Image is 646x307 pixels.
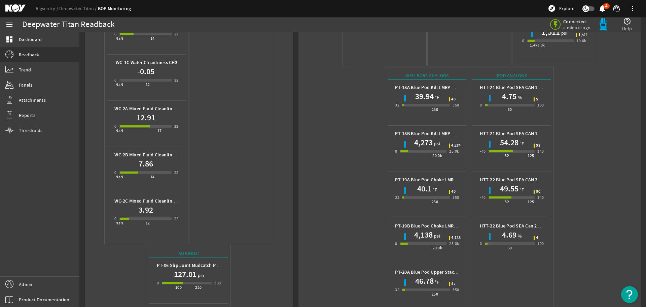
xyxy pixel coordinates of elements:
h1: 4.69 [502,229,516,240]
button: Explore [545,3,577,14]
div: 0 [114,77,116,84]
span: 47 [451,282,456,286]
div: 100 [537,102,544,109]
div: 32 [395,102,399,109]
span: °F [518,140,524,147]
div: 32 [395,286,399,293]
div: 3.0k [537,42,545,49]
span: 1,511 [578,33,588,37]
div: 22 [174,123,179,130]
mat-icon: menu [5,21,13,29]
div: 220 [195,284,202,291]
span: psi [196,272,204,279]
span: 53 [536,144,540,148]
h1: 54.28 [500,137,518,148]
div: Pod Analogs [472,72,551,80]
b: PT-06 Slip Joint Mudcatch Packer Pressure [157,262,246,269]
button: Open Resource Center [621,286,638,303]
b: WC-1C Water Cleanliness CH3 [116,59,177,66]
h1: 4,273 [414,137,433,148]
div: Slipjoint [149,250,228,257]
span: 40 [451,97,456,101]
div: 14 [150,174,155,180]
div: 25.0k [449,240,459,247]
b: HTT-21 Blue Pod SEA CAN 1 Temperature [480,130,566,137]
div: 0 [395,240,397,247]
div: 12 [146,81,150,88]
div: NaN [115,35,123,42]
span: 50 [536,190,540,194]
div: 17 [157,127,162,134]
span: 40 [451,190,456,194]
mat-icon: dashboard [5,35,13,43]
b: PT-18B Blue Pod Kill LMRP Wellbore Pressure [395,130,490,137]
mat-icon: explore [548,4,556,12]
div: 0 [395,148,397,155]
div: 22 [174,169,179,176]
span: Thresholds [19,127,43,134]
div: 0 [522,37,524,44]
button: more_vert [624,0,641,17]
b: PT-19A Blue Pod Choke LMRP Wellbore Temperature [395,177,505,183]
mat-icon: support_agent [612,4,620,12]
span: Help [622,25,632,32]
div: 0 [157,280,159,286]
div: Deepwater Titan Readback [22,21,115,28]
a: Rigsentry [36,5,59,11]
a: Deepwater Titan [59,5,98,11]
div: 10.0k [576,37,586,44]
div: NaN [115,220,123,226]
span: Explore [559,5,574,12]
div: 0 [114,215,116,222]
h1: -0.05 [137,66,154,77]
span: °F [518,186,524,193]
div: 32 [395,194,399,201]
h1: 127.01 [174,269,196,280]
b: HTT-22 Blue Pod SEA CAN 2 Temperature [480,177,566,183]
div: 350 [453,286,459,293]
h1: 7.86 [139,158,153,169]
div: 0 [114,123,116,130]
h1: 12.91 [137,112,155,123]
div: 140 [537,194,544,201]
span: °F [432,186,437,193]
div: 125 [528,152,534,159]
span: a minute ago [563,25,592,31]
span: 5 [536,97,538,101]
div: 250 [432,291,438,298]
div: 0 [114,31,116,37]
div: NaN [115,81,123,88]
span: 4 [536,236,538,240]
div: 50 [508,245,512,251]
h1: 4.75 [502,91,516,102]
span: psi [560,30,567,36]
b: PT-18A Blue Pod Kill LMRP Wellbore Temperature [395,84,499,91]
span: 4,138 [451,236,461,240]
div: 350 [453,102,459,109]
div: 22 [174,31,179,37]
div: -40 [480,194,486,201]
span: Connected [563,19,592,25]
mat-icon: notifications [598,4,606,12]
b: HTT-22 Blue Pod SEA Can 2 Humidity [480,223,558,229]
h1: 40.1 [417,183,432,194]
span: Attachments [19,97,46,103]
div: 50 [508,106,512,113]
div: NaN [115,174,123,180]
div: 20.0k [432,152,442,159]
div: 100 [537,240,544,247]
div: 0 [480,240,482,247]
span: Admin [19,281,32,288]
h1: 39.94 [415,91,434,102]
b: PT-20A Blue Pod Upper Stack Wellbore Temperature [395,269,504,275]
div: 0 [480,102,482,109]
div: 20.0k [432,245,442,251]
span: Dashboard [19,36,42,43]
h1: 49.55 [500,183,518,194]
h1: 1,511 [541,27,560,37]
b: WC-2C Mixed Fluid Cleanliness CH3 [114,198,188,204]
div: 100 [175,284,182,291]
div: 22 [174,215,179,222]
h1: 4,138 [414,229,433,240]
span: Product Documentation [19,296,69,303]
